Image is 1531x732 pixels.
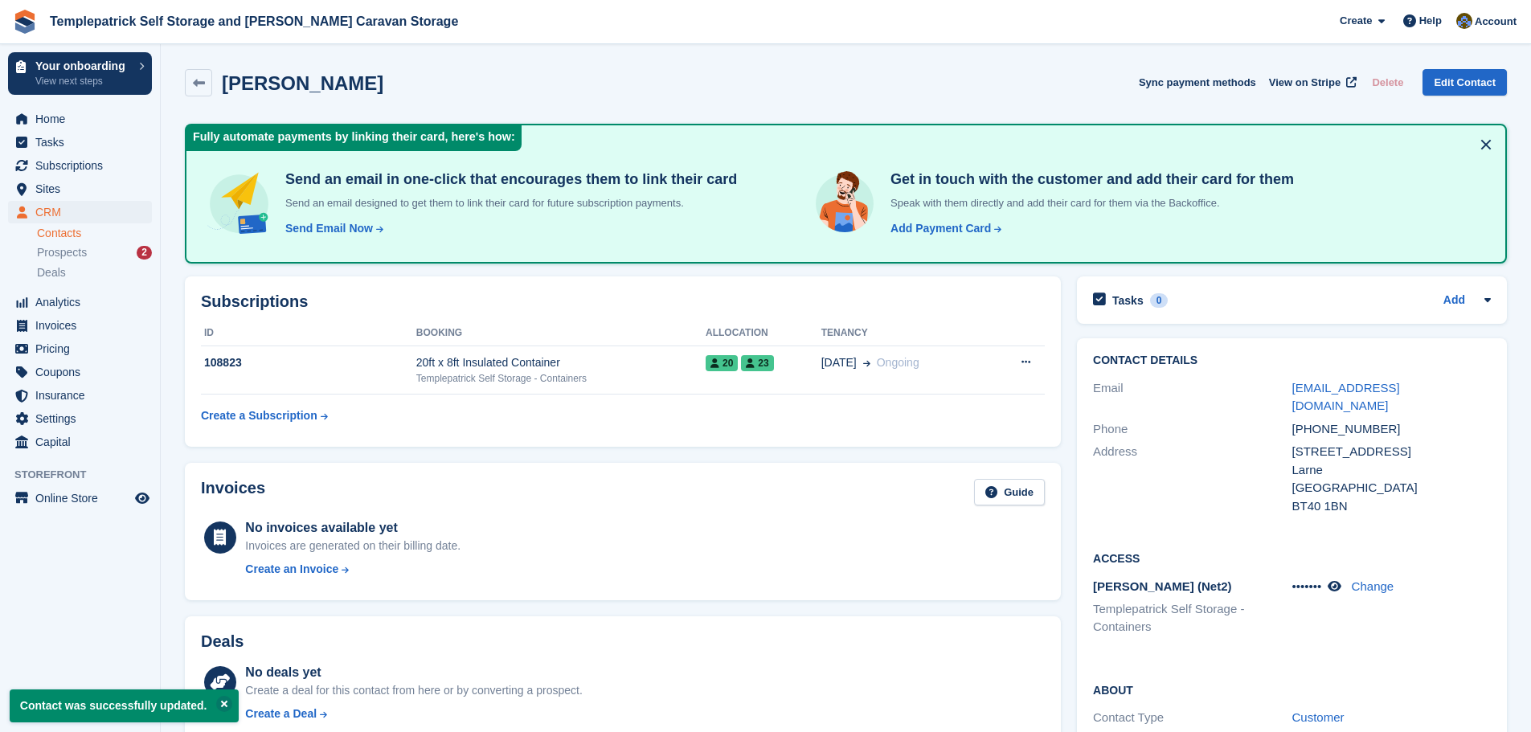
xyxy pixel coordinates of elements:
[206,170,272,237] img: send-email-b5881ef4c8f827a638e46e229e590028c7e36e3a6c99d2365469aff88783de13.svg
[1423,69,1507,96] a: Edit Contact
[1093,420,1292,439] div: Phone
[8,52,152,95] a: Your onboarding View next steps
[1269,75,1341,91] span: View on Stripe
[1093,379,1292,415] div: Email
[8,314,152,337] a: menu
[186,125,522,151] div: Fully automate payments by linking their card, here's how:
[8,131,152,153] a: menu
[974,479,1045,505] a: Guide
[35,407,132,430] span: Settings
[35,384,132,407] span: Insurance
[1093,681,1491,697] h2: About
[1292,479,1491,497] div: [GEOGRAPHIC_DATA]
[8,291,152,313] a: menu
[1419,13,1442,29] span: Help
[245,705,582,722] a: Create a Deal
[812,170,878,236] img: get-in-touch-e3e95b6451f4e49772a6039d3abdde126589d6f45a760754adfa51be33bf0f70.svg
[37,244,152,261] a: Prospects 2
[201,354,416,371] div: 108823
[1340,13,1372,29] span: Create
[884,220,1003,237] a: Add Payment Card
[1292,579,1322,593] span: •••••••
[222,72,383,94] h2: [PERSON_NAME]
[741,355,773,371] span: 23
[884,170,1294,189] h4: Get in touch with the customer and add their card for them
[35,291,132,313] span: Analytics
[706,321,821,346] th: Allocation
[201,407,317,424] div: Create a Subscription
[1093,709,1292,727] div: Contact Type
[1093,443,1292,515] div: Address
[35,337,132,360] span: Pricing
[245,561,338,578] div: Create an Invoice
[884,195,1294,211] p: Speak with them directly and add their card for them via the Backoffice.
[416,321,706,346] th: Booking
[245,705,317,722] div: Create a Deal
[201,632,244,651] h2: Deals
[279,170,737,189] h4: Send an email in one-click that encourages them to link their card
[1292,381,1400,413] a: [EMAIL_ADDRESS][DOMAIN_NAME]
[245,518,461,538] div: No invoices available yet
[8,384,152,407] a: menu
[10,689,239,722] p: Contact was successfully updated.
[8,431,152,453] a: menu
[1292,497,1491,516] div: BT40 1BN
[821,321,988,346] th: Tenancy
[245,538,461,554] div: Invoices are generated on their billing date.
[8,154,152,177] a: menu
[1112,293,1144,308] h2: Tasks
[1263,69,1360,96] a: View on Stripe
[14,467,160,483] span: Storefront
[201,292,1045,311] h2: Subscriptions
[1292,461,1491,480] div: Larne
[1292,710,1345,724] a: Customer
[37,226,152,241] a: Contacts
[35,74,131,88] p: View next steps
[8,407,152,430] a: menu
[1443,292,1465,310] a: Add
[706,355,738,371] span: 20
[8,178,152,200] a: menu
[8,337,152,360] a: menu
[35,108,132,130] span: Home
[201,321,416,346] th: ID
[1093,550,1491,566] h2: Access
[1475,14,1517,30] span: Account
[285,220,373,237] div: Send Email Now
[35,131,132,153] span: Tasks
[35,60,131,72] p: Your onboarding
[1150,293,1169,308] div: 0
[37,265,66,280] span: Deals
[416,371,706,386] div: Templepatrick Self Storage - Containers
[13,10,37,34] img: stora-icon-8386f47178a22dfd0bd8f6a31ec36ba5ce8667c1dd55bd0f319d3a0aa187defe.svg
[37,264,152,281] a: Deals
[890,220,991,237] div: Add Payment Card
[201,401,328,431] a: Create a Subscription
[245,561,461,578] a: Create an Invoice
[1352,579,1394,593] a: Change
[279,195,737,211] p: Send an email designed to get them to link their card for future subscription payments.
[35,314,132,337] span: Invoices
[1093,600,1292,636] li: Templepatrick Self Storage - Containers
[35,431,132,453] span: Capital
[37,245,87,260] span: Prospects
[1365,69,1410,96] button: Delete
[201,479,265,505] h2: Invoices
[821,354,857,371] span: [DATE]
[8,201,152,223] a: menu
[35,178,132,200] span: Sites
[133,489,152,508] a: Preview store
[1093,579,1232,593] span: [PERSON_NAME] (Net2)
[35,154,132,177] span: Subscriptions
[1093,354,1491,367] h2: Contact Details
[137,246,152,260] div: 2
[8,108,152,130] a: menu
[43,8,465,35] a: Templepatrick Self Storage and [PERSON_NAME] Caravan Storage
[35,487,132,509] span: Online Store
[1456,13,1472,29] img: Karen
[1292,420,1491,439] div: [PHONE_NUMBER]
[877,356,919,369] span: Ongoing
[245,663,582,682] div: No deals yet
[8,487,152,509] a: menu
[35,201,132,223] span: CRM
